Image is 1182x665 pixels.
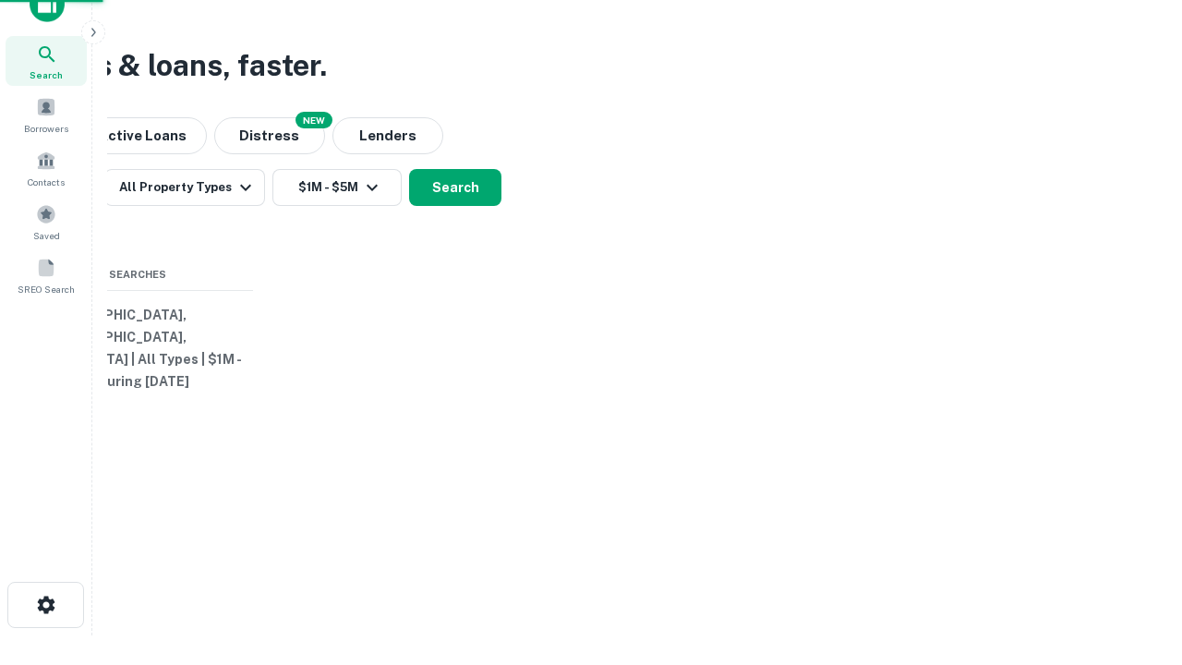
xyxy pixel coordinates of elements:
[6,197,87,247] a: Saved
[332,117,443,154] button: Lenders
[78,117,207,154] button: Active Loans
[104,169,265,206] button: All Property Types
[6,143,87,193] a: Contacts
[30,67,63,82] span: Search
[6,250,87,300] a: SREO Search
[295,112,332,128] div: NEW
[18,282,75,296] span: SREO Search
[272,169,402,206] button: $1M - $5M
[24,121,68,136] span: Borrowers
[409,169,501,206] button: Search
[1090,517,1182,606] iframe: Chat Widget
[6,90,87,139] a: Borrowers
[214,117,325,154] button: Search distressed loans with lien and other non-mortgage details.
[6,36,87,86] a: Search
[33,228,60,243] span: Saved
[28,175,65,189] span: Contacts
